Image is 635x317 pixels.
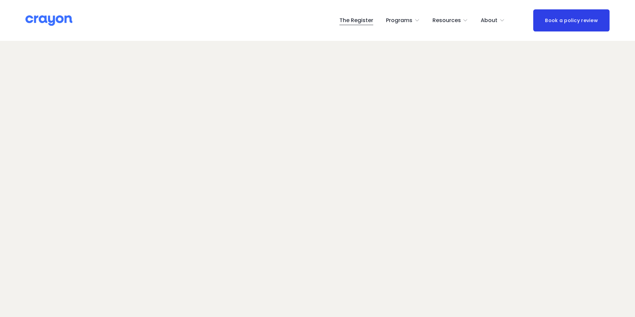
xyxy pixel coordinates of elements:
a: The Register [339,15,373,26]
span: Resources [432,16,461,25]
a: Book a policy review [533,9,610,31]
span: Programs [386,16,412,25]
a: folder dropdown [481,15,505,26]
a: folder dropdown [432,15,468,26]
img: Crayon [25,15,72,26]
a: folder dropdown [386,15,420,26]
span: About [481,16,497,25]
